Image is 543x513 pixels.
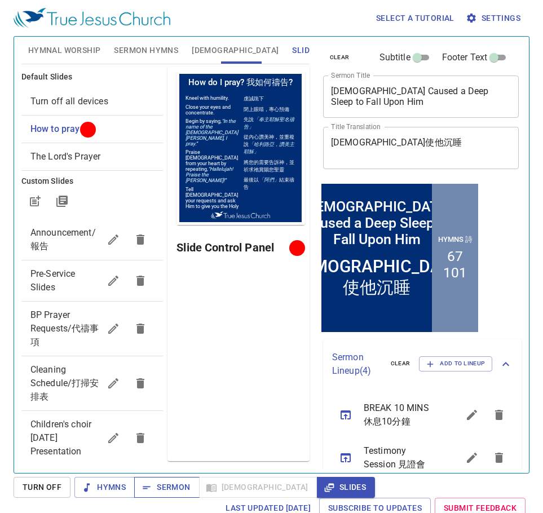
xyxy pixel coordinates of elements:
[391,359,410,369] span: clear
[442,51,488,64] span: Footer Text
[14,8,170,28] img: True Jesus Church
[326,480,366,494] span: Slides
[319,181,481,335] iframe: from-child
[9,33,62,45] p: Close your eyes and concentrate.
[21,175,163,188] h6: Custom Slides
[30,151,101,162] span: [object Object]
[67,24,119,32] p: 虔誠跪下
[21,302,163,356] div: BP Prayer Requests/代禱事項
[463,8,525,29] button: Settings
[30,309,99,347] span: BP Prayer Requests/代禱事項
[419,356,492,371] button: Add to Lineup
[67,45,119,60] p: 先說
[9,47,62,76] p: Begin by saying,
[364,401,431,428] span: BREAK 10 MINS 休息10分鐘
[9,95,56,112] em: “Hallelujah! Praise the [PERSON_NAME]!”
[34,140,94,148] img: True Jesus Church
[21,143,163,170] div: The Lord's Prayer
[3,3,125,20] h1: How do I pray? 我如何禱告?
[379,51,410,64] span: Subtitle
[67,88,119,103] p: 將您的需要告訴神，並祈求祂賞賜您聖靈
[21,71,163,83] h6: Default Slides
[83,480,126,494] span: Hymns
[30,364,99,402] span: Cleaning Schedule/打掃安排表
[9,116,62,144] p: Tell [DEMOGRAPHIC_DATA] your requests and ask Him to give you the Holy Spirit.
[30,96,108,107] span: [object Object]
[134,477,199,498] button: Sermon
[426,359,485,369] span: Add to Lineup
[364,444,431,471] span: Testimony Session 見證會
[28,43,101,58] span: Hymnal Worship
[21,219,163,260] div: Announcement/報告
[74,477,135,498] button: Hymns
[9,78,62,112] p: Praise [DEMOGRAPHIC_DATA] from your heart by repeating,
[21,88,163,115] div: Turn off all devices
[317,477,375,498] button: Slides
[372,8,459,29] button: Select a tutorial
[9,47,61,76] em: “In the name of the [DEMOGRAPHIC_DATA][PERSON_NAME], I pray.”
[30,227,96,251] span: Announcement/報告
[67,35,119,42] p: 閉上眼睛，專心預備
[120,54,154,64] p: Hymns 詩
[176,238,293,256] h6: Slide Control Panel
[21,116,163,143] div: How to pray
[21,411,163,465] div: Children's choir [DATE] Presentation
[143,480,190,494] span: Sermon
[67,63,119,85] p: 從內心讚美神，並重複說
[9,24,62,30] p: Kneel with humility.
[376,11,454,25] span: Select a tutorial
[323,51,356,64] button: clear
[332,351,382,378] p: Sermon Lineup ( 4 )
[114,43,178,58] span: Sermon Hymns
[125,83,148,100] li: 101
[14,477,70,498] button: Turn Off
[30,419,91,457] span: Children's choir 9/20 SAT Presentation
[67,105,119,120] p: 最後以 結束禱告
[129,67,144,83] li: 67
[30,268,76,293] span: Pre-Service Slides
[30,123,80,134] span: [object Object]
[330,52,350,63] span: clear
[384,357,417,370] button: clear
[67,70,118,83] em: 「哈利路亞，讚美主耶穌」
[21,356,163,410] div: Cleaning Schedule/打掃安排表
[82,106,103,112] em: 「阿們」
[331,137,511,158] textarea: [DEMOGRAPHIC_DATA]使他沉睡
[67,46,118,59] em: 「奉主耶穌聖名禱告」
[23,480,61,494] span: Turn Off
[192,43,279,58] span: [DEMOGRAPHIC_DATA]
[331,86,511,107] textarea: [DEMOGRAPHIC_DATA] Caused a Deep Sleep to Fall Upon Him
[292,43,319,58] span: Slides
[468,11,520,25] span: Settings
[21,260,163,301] div: Pre-Service Slides
[323,339,522,389] div: Sermon Lineup(4)clearAdd to Lineup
